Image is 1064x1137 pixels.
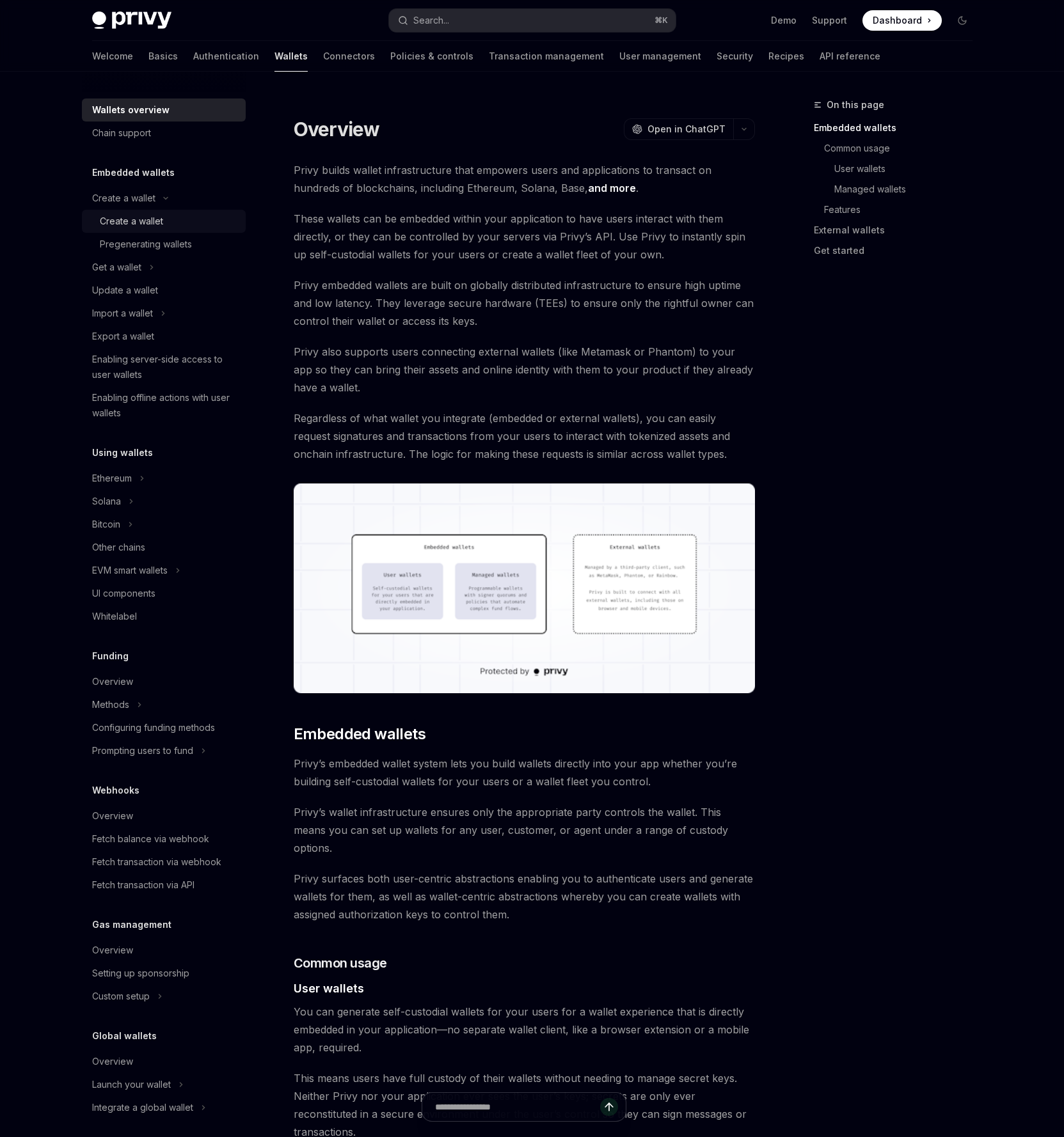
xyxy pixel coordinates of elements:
div: Update a wallet [92,283,158,298]
a: Overview [82,804,246,827]
a: Transaction management [489,41,604,72]
span: Regardless of what wallet you integrate (embedded or external wallets), you can easily request si... [294,409,755,463]
span: Common usage [294,954,387,972]
button: Open in ChatGPT [624,118,733,140]
a: Enabling server-side access to user wallets [82,348,246,386]
a: Common usage [824,138,983,159]
a: Overview [82,670,246,693]
div: Setting up sponsorship [92,966,189,981]
a: Basics [148,41,178,72]
a: Create a wallet [82,210,246,233]
div: Fetch balance via webhook [92,831,209,847]
a: Authentication [193,41,259,72]
h5: Using wallets [92,445,153,460]
a: Features [824,200,983,220]
a: Update a wallet [82,279,246,302]
span: Privy builds wallet infrastructure that empowers users and applications to transact on hundreds o... [294,161,755,197]
div: EVM smart wallets [92,563,168,578]
a: Enabling offline actions with user wallets [82,386,246,425]
span: ⌘ K [655,15,668,26]
a: Support [812,14,847,27]
div: Launch your wallet [92,1077,171,1092]
div: Overview [92,943,133,958]
a: Overview [82,1050,246,1073]
div: Configuring funding methods [92,720,215,735]
div: Wallets overview [92,102,170,118]
div: Export a wallet [92,329,154,344]
div: Whitelabel [92,609,137,624]
a: Welcome [92,41,133,72]
a: Setting up sponsorship [82,962,246,985]
a: Fetch transaction via API [82,874,246,897]
a: Wallets overview [82,98,246,122]
a: Managed wallets [834,179,983,200]
a: API reference [820,41,880,72]
h5: Embedded wallets [92,165,175,180]
h1: Overview [294,118,380,141]
div: Get a wallet [92,260,141,275]
span: On this page [827,97,884,113]
a: Chain support [82,122,246,145]
button: Send message [600,1098,618,1116]
a: Whitelabel [82,605,246,628]
a: Overview [82,939,246,962]
div: Solana [92,494,121,509]
a: Configuring funding methods [82,716,246,739]
span: Dashboard [873,14,922,27]
div: Methods [92,697,129,712]
a: Get started [814,240,983,261]
div: Fetch transaction via webhook [92,854,221,870]
h5: Gas management [92,917,171,932]
div: Overview [92,674,133,689]
span: Privy’s wallet infrastructure ensures only the appropriate party controls the wallet. This means ... [294,803,755,857]
a: External wallets [814,220,983,240]
a: Wallets [274,41,308,72]
div: Overview [92,1054,133,1069]
a: Demo [771,14,797,27]
a: Fetch transaction via webhook [82,851,246,874]
h5: Funding [92,648,129,664]
h5: Webhooks [92,783,139,798]
a: Security [717,41,753,72]
a: Fetch balance via webhook [82,827,246,851]
h5: Global wallets [92,1028,157,1044]
div: UI components [92,586,155,601]
button: Toggle dark mode [952,10,973,31]
div: Chain support [92,125,151,141]
span: User wallets [294,980,364,997]
div: Prompting users to fund [92,743,193,758]
a: Pregenerating wallets [82,233,246,256]
span: Privy embedded wallets are built on globally distributed infrastructure to ensure high uptime and... [294,276,755,330]
div: Bitcoin [92,517,120,532]
div: Create a wallet [100,214,163,229]
a: User management [619,41,701,72]
span: Privy surfaces both user-centric abstractions enabling you to authenticate users and generate wal... [294,870,755,923]
div: Enabling server-side access to user wallets [92,352,238,382]
span: You can generate self-custodial wallets for your users for a wallet experience that is directly e... [294,1003,755,1056]
div: Fetch transaction via API [92,877,195,893]
span: Privy’s embedded wallet system lets you build wallets directly into your app whether you’re build... [294,755,755,790]
div: Overview [92,808,133,824]
a: Export a wallet [82,325,246,348]
a: UI components [82,582,246,605]
a: Other chains [82,536,246,559]
div: Enabling offline actions with user wallets [92,390,238,421]
div: Integrate a global wallet [92,1100,193,1115]
div: Other chains [92,540,145,555]
span: Open in ChatGPT [647,123,726,136]
a: Recipes [768,41,804,72]
a: and more [588,182,636,195]
button: Search...⌘K [389,9,676,32]
a: User wallets [834,159,983,179]
a: Connectors [323,41,375,72]
a: Dashboard [862,10,942,31]
a: Embedded wallets [814,118,983,138]
img: images/walletoverview.png [294,483,755,693]
div: Create a wallet [92,191,155,206]
span: Privy also supports users connecting external wallets (like Metamask or Phantom) to your app so t... [294,343,755,396]
a: Policies & controls [390,41,473,72]
span: Embedded wallets [294,724,425,744]
div: Pregenerating wallets [100,237,192,252]
img: dark logo [92,12,171,29]
div: Search... [413,13,449,28]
